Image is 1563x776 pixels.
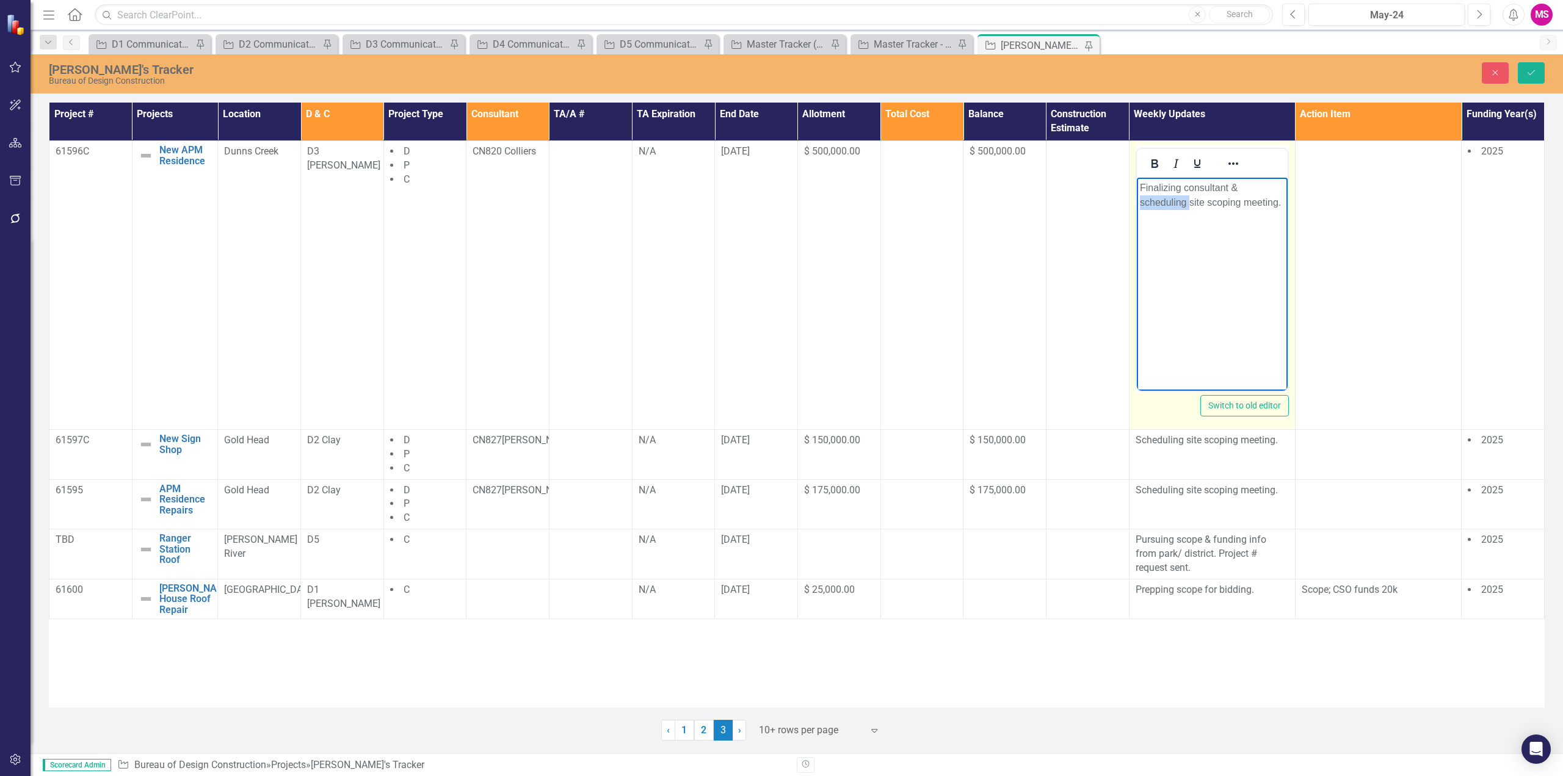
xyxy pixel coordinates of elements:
[346,37,446,52] a: D3 Communications Tracker
[1001,38,1081,53] div: [PERSON_NAME]'s Tracker
[271,759,306,771] a: Projects
[970,145,1026,157] span: $ 500,000.00
[1308,4,1465,26] button: May-24
[1136,533,1289,575] p: Pursuing scope & funding info from park/ district. Project # request sent.
[92,37,192,52] a: D1 Communications Tracker
[473,433,543,448] p: CN827 [PERSON_NAME]
[307,434,341,446] span: D2 Clay
[1200,395,1289,416] button: Switch to old editor
[639,484,709,498] div: N/A
[404,584,410,595] span: C
[804,145,860,157] span: $ 500,000.00
[239,37,319,52] div: D2 Communications Tracker
[473,484,543,498] p: CN827 [PERSON_NAME]
[675,720,694,741] a: 1
[1136,583,1289,597] p: Prepping scope for bidding.
[159,433,212,455] a: New Sign Shop
[307,584,380,609] span: D1 [PERSON_NAME]
[1481,534,1503,545] span: 2025
[56,484,126,498] p: 61595
[1481,484,1503,496] span: 2025
[639,433,709,448] div: N/A
[366,37,446,52] div: D3 Communications Tracker
[1481,145,1503,157] span: 2025
[667,724,670,736] span: ‹
[404,498,410,509] span: P
[738,724,741,736] span: ›
[1302,583,1455,597] p: Scope; CSO funds 20k
[1227,9,1253,19] span: Search
[721,484,750,496] span: [DATE]
[224,434,269,446] span: Gold Head
[139,492,153,507] img: Not Defined
[1223,155,1244,172] button: Reveal or hide additional toolbar items
[1313,8,1460,23] div: May-24
[804,584,855,595] span: $ 25,000.00
[1521,734,1551,764] div: Open Intercom Messenger
[117,758,788,772] div: » »
[139,148,153,163] img: Not Defined
[874,37,954,52] div: Master Tracker - Current User
[224,584,316,595] span: [GEOGRAPHIC_DATA]
[56,433,126,448] p: 61597C
[159,583,233,615] a: [PERSON_NAME] House Roof Repair
[404,534,410,545] span: C
[493,37,573,52] div: D4 Communications Tracker
[694,720,714,741] a: 2
[134,759,266,771] a: Bureau of Design Construction
[404,484,410,496] span: D
[95,4,1273,26] input: Search ClearPoint...
[721,434,750,446] span: [DATE]
[224,534,297,559] span: [PERSON_NAME] River
[219,37,319,52] a: D2 Communications Tracker
[139,437,153,452] img: Not Defined
[714,720,733,741] span: 3
[1136,433,1289,448] p: Scheduling site scoping meeting.
[721,145,750,157] span: [DATE]
[1166,155,1186,172] button: Italic
[639,533,709,547] div: N/A
[804,434,860,446] span: $ 150,000.00
[307,145,380,171] span: D3 [PERSON_NAME]
[854,37,954,52] a: Master Tracker - Current User
[139,592,153,606] img: Not Defined
[1481,584,1503,595] span: 2025
[311,759,424,771] div: [PERSON_NAME]'s Tracker
[639,583,709,597] div: N/A
[404,145,410,157] span: D
[721,534,750,545] span: [DATE]
[1481,434,1503,446] span: 2025
[43,759,111,771] span: Scorecard Admin
[620,37,700,52] div: D5 Communications Tracker
[404,159,410,171] span: P
[307,534,319,545] span: D5
[404,512,410,523] span: C
[404,462,410,474] span: C
[159,145,212,166] a: New APM Residence
[404,173,410,185] span: C
[747,37,827,52] div: Master Tracker (External)
[1531,4,1553,26] button: MS
[1137,178,1288,391] iframe: Rich Text Area
[1144,155,1165,172] button: Bold
[56,583,126,597] p: 61600
[473,145,543,159] p: CN820 Colliers
[307,484,341,496] span: D2 Clay
[1209,6,1270,23] button: Search
[473,37,573,52] a: D4 Communications Tracker
[159,533,212,565] a: Ranger Station Roof
[404,448,410,460] span: P
[970,484,1026,496] span: $ 175,000.00
[639,145,709,159] div: N/A
[804,484,860,496] span: $ 175,000.00
[56,145,126,159] p: 61596C
[721,584,750,595] span: [DATE]
[224,484,269,496] span: Gold Head
[49,76,900,85] div: Bureau of Design Construction
[404,434,410,446] span: D
[224,145,278,157] span: Dunns Creek
[159,484,212,516] a: APM Residence Repairs
[600,37,700,52] a: D5 Communications Tracker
